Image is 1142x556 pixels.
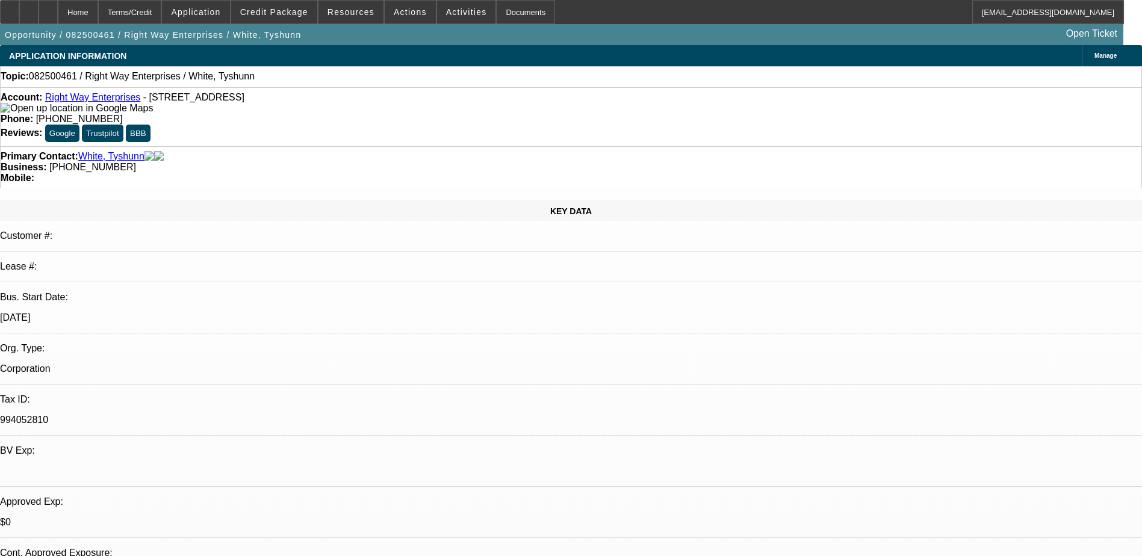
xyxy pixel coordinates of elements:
[1094,52,1117,59] span: Manage
[240,7,308,17] span: Credit Package
[78,151,144,162] a: White, Tyshunn
[126,125,151,142] button: BBB
[1,103,153,113] a: View Google Maps
[1,114,33,124] strong: Phone:
[36,114,123,124] span: [PHONE_NUMBER]
[1,71,29,82] strong: Topic:
[1061,23,1122,44] a: Open Ticket
[394,7,427,17] span: Actions
[154,151,164,162] img: linkedin-icon.png
[143,92,244,102] span: - [STREET_ADDRESS]
[1,173,34,183] strong: Mobile:
[45,92,141,102] a: Right Way Enterprises
[446,7,487,17] span: Activities
[5,30,301,40] span: Opportunity / 082500461 / Right Way Enterprises / White, Tyshunn
[162,1,229,23] button: Application
[1,92,42,102] strong: Account:
[45,125,79,142] button: Google
[550,206,592,216] span: KEY DATA
[231,1,317,23] button: Credit Package
[1,162,46,172] strong: Business:
[171,7,220,17] span: Application
[327,7,374,17] span: Resources
[1,128,42,138] strong: Reviews:
[437,1,496,23] button: Activities
[144,151,154,162] img: facebook-icon.png
[1,151,78,162] strong: Primary Contact:
[385,1,436,23] button: Actions
[82,125,123,142] button: Trustpilot
[9,51,126,61] span: APPLICATION INFORMATION
[49,162,136,172] span: [PHONE_NUMBER]
[1,103,153,114] img: Open up location in Google Maps
[318,1,383,23] button: Resources
[29,71,255,82] span: 082500461 / Right Way Enterprises / White, Tyshunn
